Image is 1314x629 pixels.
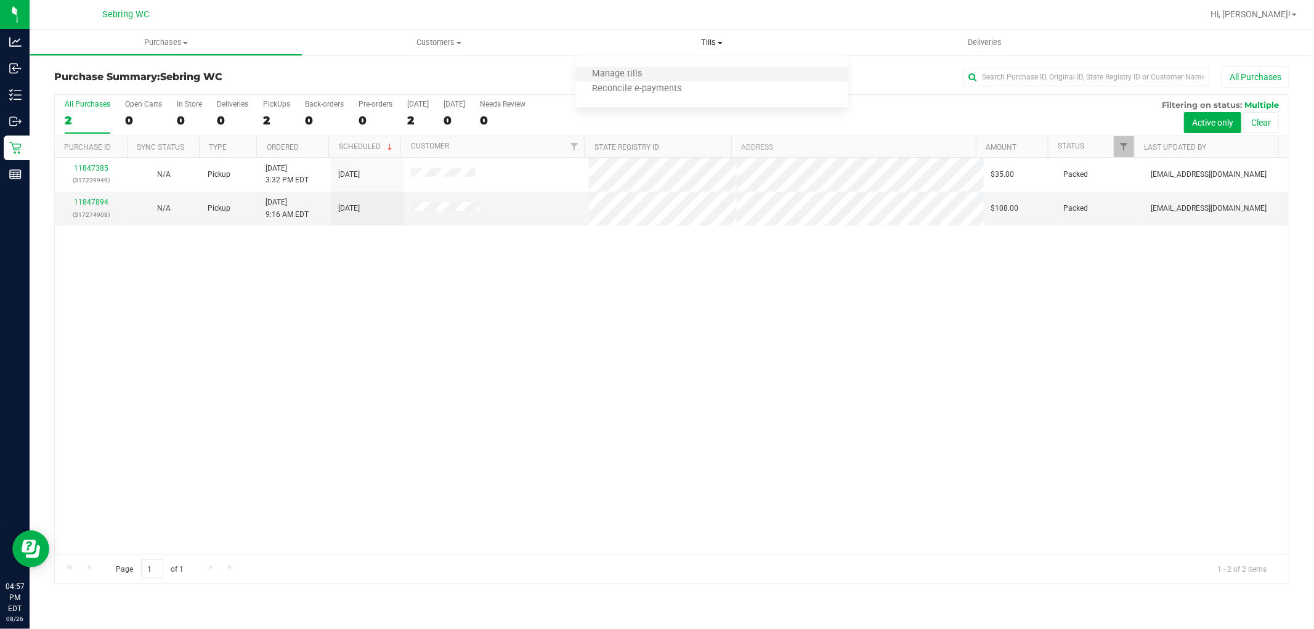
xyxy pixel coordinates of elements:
[30,37,302,48] span: Purchases
[9,168,22,181] inline-svg: Reports
[125,113,162,128] div: 0
[1114,136,1134,157] a: Filter
[575,84,698,94] span: Reconcile e-payments
[137,143,184,152] a: Sync Status
[65,100,110,108] div: All Purchases
[62,209,120,221] p: (317274908)
[1151,169,1267,181] span: [EMAIL_ADDRESS][DOMAIN_NAME]
[9,89,22,101] inline-svg: Inventory
[338,169,360,181] span: [DATE]
[74,164,108,172] a: 11847385
[65,113,110,128] div: 2
[575,37,848,48] span: Tills
[963,68,1209,86] input: Search Purchase ID, Original ID, State Registry ID or Customer Name...
[64,143,111,152] a: Purchase ID
[1207,559,1276,578] span: 1 - 2 of 2 items
[407,100,429,108] div: [DATE]
[217,113,248,128] div: 0
[338,203,360,214] span: [DATE]
[12,530,49,567] iframe: Resource center
[266,163,309,186] span: [DATE] 3:32 PM EDT
[30,30,302,55] a: Purchases
[160,71,222,83] span: Sebring WC
[157,169,171,181] button: N/A
[9,115,22,128] inline-svg: Outbound
[848,30,1121,55] a: Deliveries
[9,142,22,154] inline-svg: Retail
[209,143,227,152] a: Type
[305,100,344,108] div: Back-orders
[9,36,22,48] inline-svg: Analytics
[359,113,392,128] div: 0
[1145,143,1207,152] a: Last Updated By
[217,100,248,108] div: Deliveries
[731,136,976,158] th: Address
[359,100,392,108] div: Pre-orders
[54,71,466,83] h3: Purchase Summary:
[157,204,171,213] span: Not Applicable
[1064,169,1089,181] span: Packed
[444,100,465,108] div: [DATE]
[9,62,22,75] inline-svg: Inbound
[105,559,194,578] span: Page of 1
[444,113,465,128] div: 0
[266,197,309,220] span: [DATE] 9:16 AM EDT
[1151,203,1267,214] span: [EMAIL_ADDRESS][DOMAIN_NAME]
[480,113,525,128] div: 0
[157,170,171,179] span: Not Applicable
[1243,112,1279,133] button: Clear
[339,142,395,151] a: Scheduled
[575,69,659,79] span: Manage tills
[74,198,108,206] a: 11847894
[102,9,149,20] span: Sebring WC
[1222,67,1289,87] button: All Purchases
[407,113,429,128] div: 2
[303,37,575,48] span: Customers
[62,174,120,186] p: (317239949)
[951,37,1018,48] span: Deliveries
[1058,142,1084,150] a: Status
[575,30,848,55] a: Tills Manage tills Reconcile e-payments
[177,100,202,108] div: In Store
[302,30,575,55] a: Customers
[986,143,1016,152] a: Amount
[263,113,290,128] div: 2
[208,169,230,181] span: Pickup
[177,113,202,128] div: 0
[1064,203,1089,214] span: Packed
[6,614,24,623] p: 08/26
[6,581,24,614] p: 04:57 PM EDT
[564,136,584,157] a: Filter
[208,203,230,214] span: Pickup
[263,100,290,108] div: PickUps
[411,142,449,150] a: Customer
[141,559,163,578] input: 1
[1184,112,1241,133] button: Active only
[594,143,659,152] a: State Registry ID
[991,169,1015,181] span: $35.00
[480,100,525,108] div: Needs Review
[305,113,344,128] div: 0
[1162,100,1242,110] span: Filtering on status:
[1211,9,1291,19] span: Hi, [PERSON_NAME]!
[1244,100,1279,110] span: Multiple
[125,100,162,108] div: Open Carts
[267,143,299,152] a: Ordered
[157,203,171,214] button: N/A
[991,203,1019,214] span: $108.00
